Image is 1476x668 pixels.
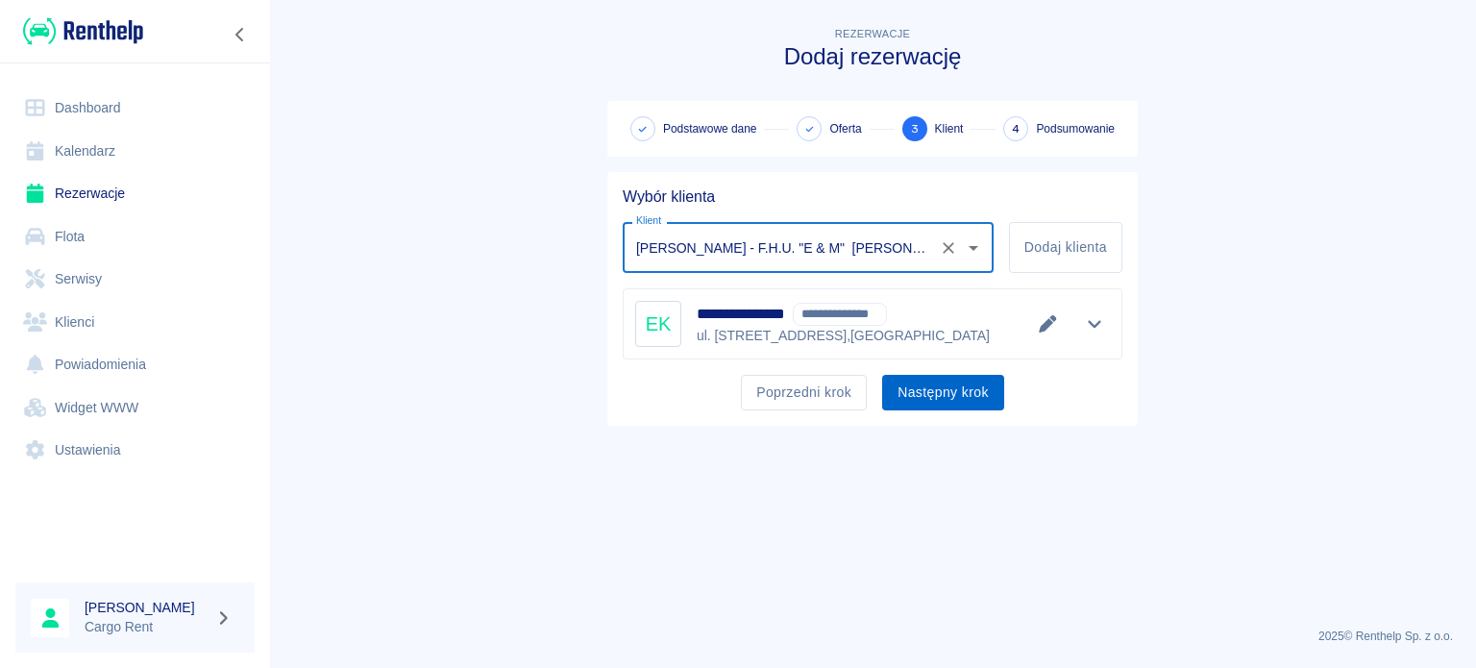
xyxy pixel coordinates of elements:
[623,187,1122,207] h5: Wybór klienta
[882,375,1004,410] button: Następny krok
[15,429,255,472] a: Ustawienia
[835,28,910,39] span: Rezerwacje
[15,87,255,130] a: Dashboard
[1009,222,1122,273] button: Dodaj klienta
[292,628,1453,645] p: 2025 © Renthelp Sp. z o.o.
[635,301,681,347] div: EK
[960,235,987,261] button: Otwórz
[607,43,1138,70] h3: Dodaj rezerwację
[15,343,255,386] a: Powiadomienia
[911,119,919,139] span: 3
[1036,120,1115,137] span: Podsumowanie
[15,258,255,301] a: Serwisy
[85,598,208,617] h6: [PERSON_NAME]
[15,215,255,259] a: Flota
[741,375,867,410] button: Poprzedni krok
[15,386,255,430] a: Widget WWW
[85,617,208,637] p: Cargo Rent
[935,120,964,137] span: Klient
[636,213,661,228] label: Klient
[1012,119,1020,139] span: 4
[697,326,990,346] p: ul. [STREET_ADDRESS] , [GEOGRAPHIC_DATA]
[15,15,143,47] a: Renthelp logo
[829,120,861,137] span: Oferta
[226,22,255,47] button: Zwiń nawigację
[15,130,255,173] a: Kalendarz
[1079,310,1111,337] button: Pokaż szczegóły
[15,301,255,344] a: Klienci
[1032,310,1064,337] button: Edytuj dane
[15,172,255,215] a: Rezerwacje
[935,235,962,261] button: Wyczyść
[23,15,143,47] img: Renthelp logo
[663,120,756,137] span: Podstawowe dane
